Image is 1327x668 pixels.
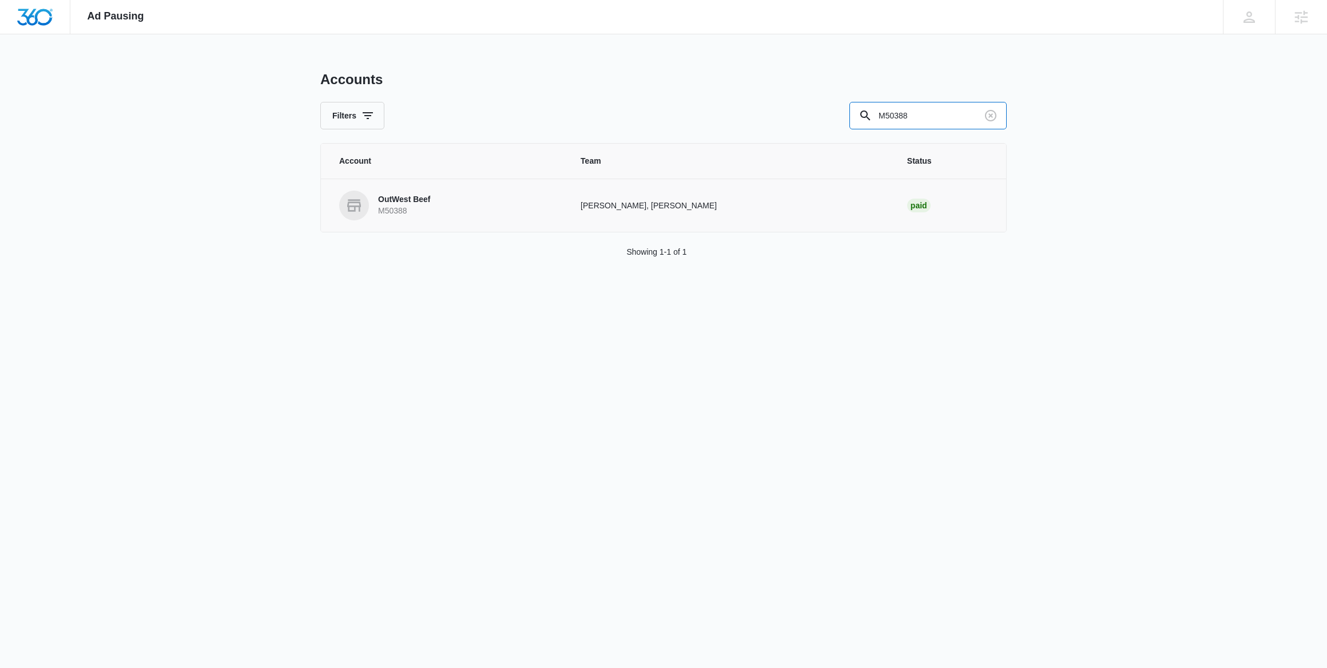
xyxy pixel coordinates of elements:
h1: Accounts [320,71,383,88]
span: Status [907,155,988,167]
a: OutWest BeefM50388 [339,191,553,220]
p: [PERSON_NAME], [PERSON_NAME] [581,200,880,212]
span: Account [339,155,553,167]
span: Ad Pausing [88,10,144,22]
span: Team [581,155,880,167]
button: Filters [320,102,384,129]
p: M50388 [378,205,431,217]
p: Showing 1-1 of 1 [626,246,686,258]
div: Paid [907,199,931,212]
input: Search By Account Number [849,102,1007,129]
button: Clear [982,106,1000,125]
p: OutWest Beef [378,194,431,205]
